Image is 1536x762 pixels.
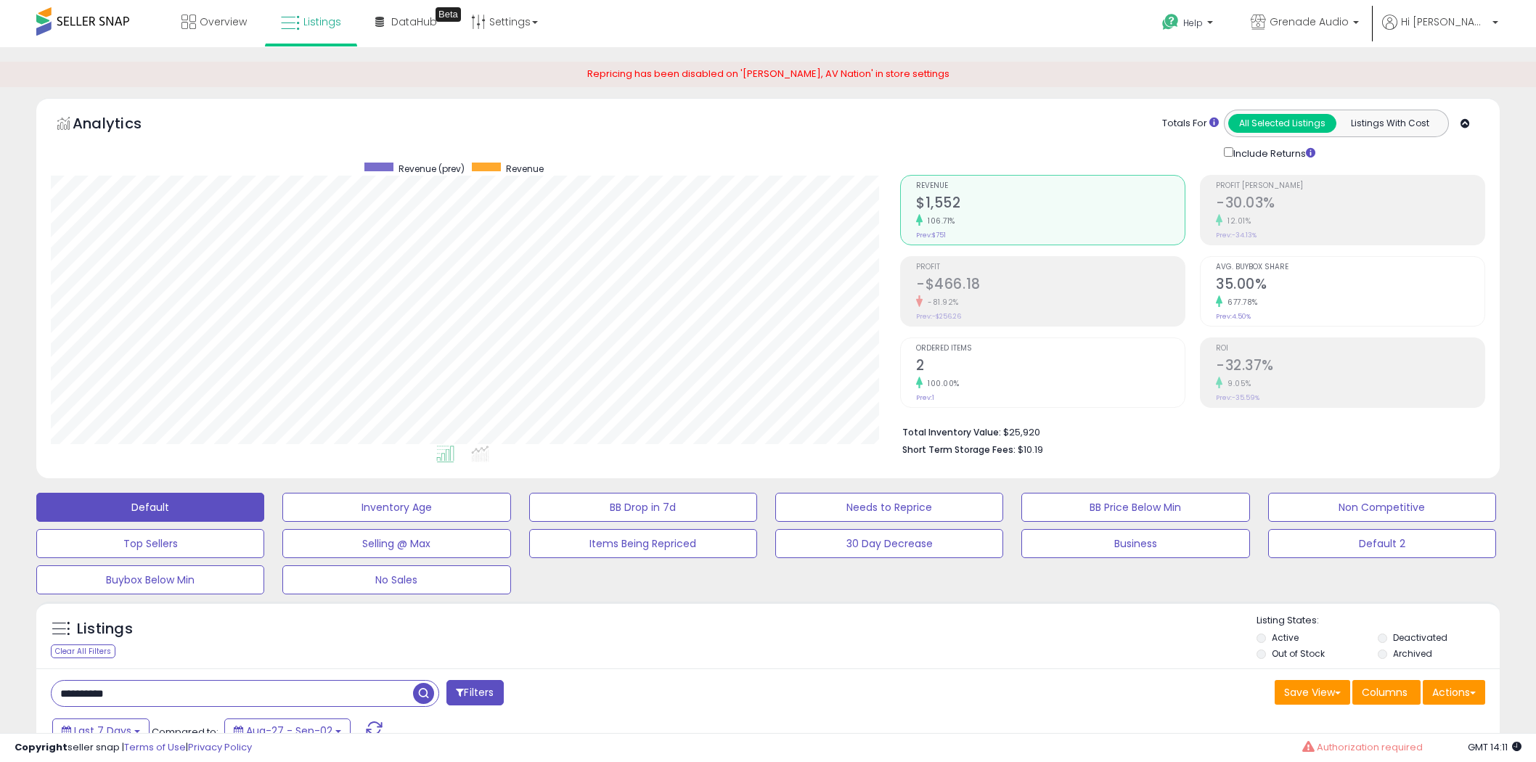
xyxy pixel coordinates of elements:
button: Columns [1352,680,1421,705]
b: Total Inventory Value: [902,426,1001,438]
small: 677.78% [1222,297,1258,308]
span: Grenade Audio [1270,15,1349,29]
button: Top Sellers [36,529,264,558]
span: Aug-27 - Sep-02 [246,724,332,738]
button: Business [1021,529,1249,558]
div: seller snap | | [15,741,252,755]
button: Actions [1423,680,1485,705]
span: $10.19 [1018,443,1043,456]
h2: $1,552 [916,194,1185,214]
small: Prev: -34.13% [1216,231,1257,239]
label: Archived [1393,647,1432,660]
span: Last 7 Days [74,724,131,738]
span: 2025-09-12 14:11 GMT [1468,740,1521,754]
small: Prev: 1 [916,393,934,402]
small: 12.01% [1222,216,1251,226]
small: 106.71% [923,216,955,226]
span: Repricing has been disabled on '[PERSON_NAME], AV Nation' in store settings [587,67,949,81]
label: Active [1272,631,1299,644]
button: Non Competitive [1268,493,1496,522]
button: All Selected Listings [1228,114,1336,133]
button: No Sales [282,565,510,594]
span: Columns [1362,685,1408,700]
span: DataHub [391,15,437,29]
strong: Copyright [15,740,68,754]
span: Compared to: [152,725,218,739]
span: Help [1183,17,1203,29]
button: Items Being Repriced [529,529,757,558]
button: Buybox Below Min [36,565,264,594]
button: Save View [1275,680,1350,705]
a: Help [1151,2,1227,47]
button: Filters [446,680,503,705]
div: Include Returns [1213,144,1333,161]
span: ROI [1216,345,1484,353]
div: Totals For [1162,117,1219,131]
span: Revenue (prev) [399,163,465,175]
h5: Listings [77,619,133,639]
label: Out of Stock [1272,647,1325,660]
span: Revenue [916,182,1185,190]
h2: 35.00% [1216,276,1484,295]
button: Inventory Age [282,493,510,522]
button: Needs to Reprice [775,493,1003,522]
li: $25,920 [902,422,1474,440]
span: Avg. Buybox Share [1216,263,1484,271]
small: -81.92% [923,297,959,308]
button: BB Price Below Min [1021,493,1249,522]
div: Clear All Filters [51,644,115,658]
button: Default [36,493,264,522]
a: Hi [PERSON_NAME] [1382,15,1498,47]
label: Deactivated [1393,631,1447,644]
span: Revenue [506,163,544,175]
span: Ordered Items [916,345,1185,353]
button: Listings With Cost [1336,114,1444,133]
h2: -30.03% [1216,194,1484,214]
h2: -32.37% [1216,357,1484,377]
b: Short Term Storage Fees: [902,443,1016,456]
button: Last 7 Days [52,718,150,743]
h5: Analytics [73,113,170,137]
h2: 2 [916,357,1185,377]
span: Profit [PERSON_NAME] [1216,182,1484,190]
button: Aug-27 - Sep-02 [224,718,351,743]
span: Hi [PERSON_NAME] [1401,15,1488,29]
small: 9.05% [1222,378,1251,389]
p: Listing States: [1257,614,1500,628]
h2: -$466.18 [916,276,1185,295]
button: BB Drop in 7d [529,493,757,522]
small: Prev: $751 [916,231,946,239]
div: Tooltip anchor [436,7,461,22]
small: 100.00% [923,378,960,389]
a: Terms of Use [124,740,186,754]
i: Get Help [1161,13,1180,31]
a: Privacy Policy [188,740,252,754]
button: Selling @ Max [282,529,510,558]
span: Profit [916,263,1185,271]
span: Listings [303,15,341,29]
span: Overview [200,15,247,29]
small: Prev: -35.59% [1216,393,1259,402]
small: Prev: -$256.26 [916,312,961,321]
button: Default 2 [1268,529,1496,558]
button: 30 Day Decrease [775,529,1003,558]
small: Prev: 4.50% [1216,312,1251,321]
